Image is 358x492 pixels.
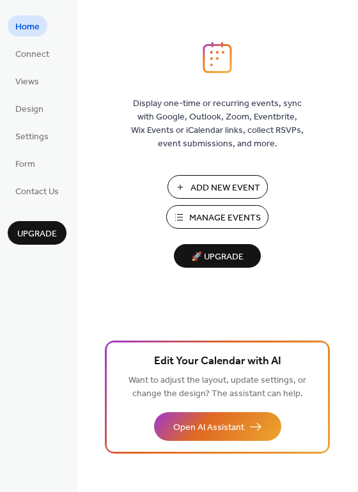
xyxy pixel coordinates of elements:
[191,181,260,195] span: Add New Event
[15,20,40,34] span: Home
[154,353,281,371] span: Edit Your Calendar with AI
[8,43,57,64] a: Connect
[166,205,268,229] button: Manage Events
[8,98,51,119] a: Design
[8,180,66,201] a: Contact Us
[131,97,304,151] span: Display one-time or recurring events, sync with Google, Outlook, Zoom, Eventbrite, Wix Events or ...
[203,42,232,73] img: logo_icon.svg
[15,130,49,144] span: Settings
[15,185,59,199] span: Contact Us
[189,211,261,225] span: Manage Events
[182,249,253,266] span: 🚀 Upgrade
[15,103,43,116] span: Design
[128,372,306,403] span: Want to adjust the layout, update settings, or change the design? The assistant can help.
[154,412,281,441] button: Open AI Assistant
[173,421,244,434] span: Open AI Assistant
[15,75,39,89] span: Views
[8,15,47,36] a: Home
[17,227,57,241] span: Upgrade
[8,221,66,245] button: Upgrade
[167,175,268,199] button: Add New Event
[174,244,261,268] button: 🚀 Upgrade
[15,48,49,61] span: Connect
[8,125,56,146] a: Settings
[15,158,35,171] span: Form
[8,153,43,174] a: Form
[8,70,47,91] a: Views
